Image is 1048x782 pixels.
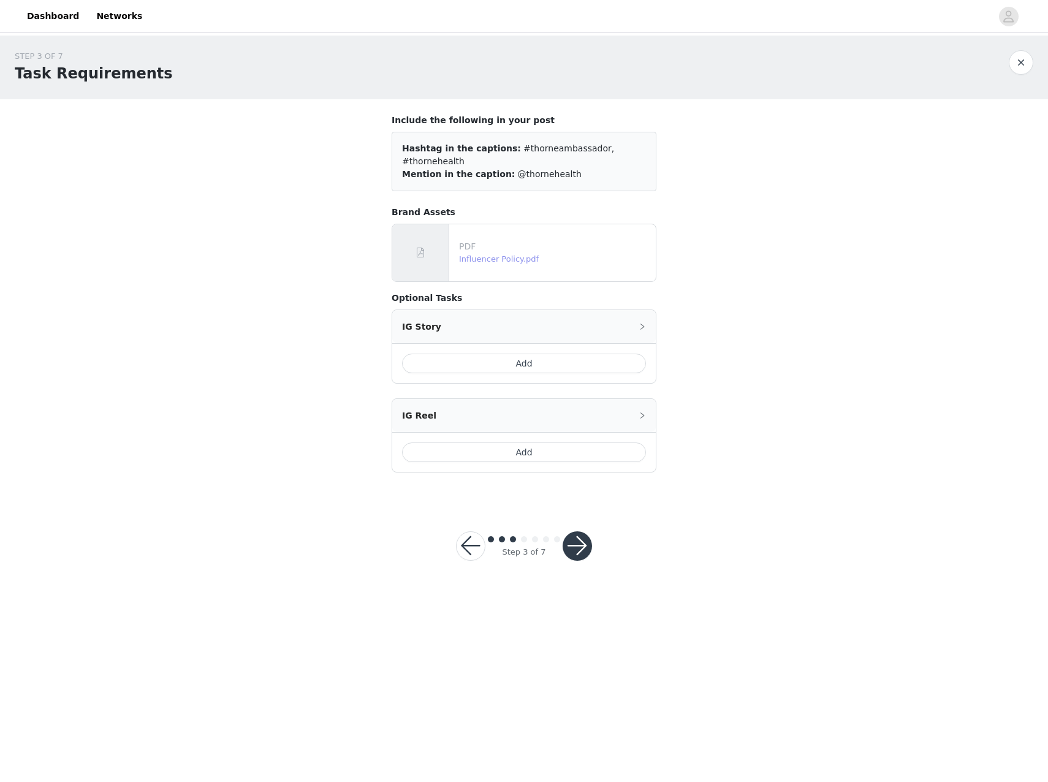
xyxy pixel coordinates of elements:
a: Influencer Policy.pdf [459,254,539,264]
a: Dashboard [20,2,86,30]
span: Hashtag in the captions: [402,143,521,153]
div: STEP 3 OF 7 [15,50,173,63]
span: @thornehealth [518,169,582,179]
i: icon: right [639,412,646,419]
button: Add [402,442,646,462]
div: icon: rightIG Reel [392,399,656,432]
a: Networks [89,2,150,30]
span: #thorneambassador, #thornehealth [402,143,614,166]
i: icon: right [639,323,646,330]
div: Step 3 of 7 [502,546,545,558]
span: Mention in the caption: [402,169,515,179]
h4: Brand Assets [392,206,656,219]
div: icon: rightIG Story [392,310,656,343]
h4: Include the following in your post [392,114,656,127]
p: PDF [459,240,651,253]
h1: Task Requirements [15,63,173,85]
div: avatar [1003,7,1014,26]
h4: Optional Tasks [392,292,656,305]
button: Add [402,354,646,373]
